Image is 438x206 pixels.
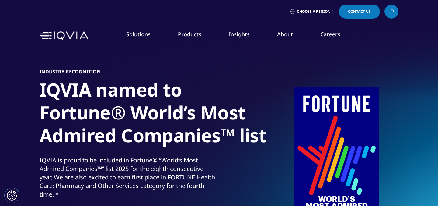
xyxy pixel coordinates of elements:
[277,30,293,38] a: About
[297,9,331,14] span: Choose a Region
[40,31,88,40] img: IQVIA Healthcare Information Technology and Pharma Clinical Research Company
[40,156,217,202] p: IQVIA is proud to be included in Fortune® “World’s Most Admired Companies™” list 2025 for the eig...
[320,30,340,38] a: Careers
[229,30,250,38] a: Insights
[126,30,151,38] a: Solutions
[91,21,398,50] nav: Primary
[348,10,371,13] span: Contact Us
[40,69,101,75] h5: Industry Recognition
[4,188,19,203] button: Cookie Settings
[339,5,380,19] a: Contact Us
[178,30,201,38] a: Products
[40,78,268,151] h1: IQVIA named to Fortune® World’s Most Admired Companies™ list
